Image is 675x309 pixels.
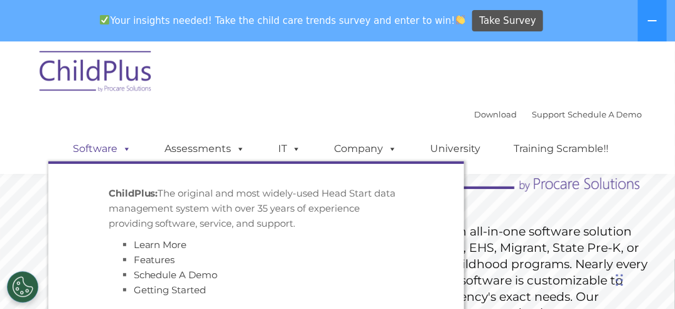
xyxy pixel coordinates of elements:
[134,239,187,251] a: Learn More
[61,136,144,161] a: Software
[266,136,314,161] a: IT
[109,187,158,199] strong: ChildPlus:
[616,261,624,299] div: Drag
[612,249,675,309] iframe: Chat Widget
[472,10,543,32] a: Take Survey
[568,109,642,119] a: Schedule A Demo
[480,10,536,32] span: Take Survey
[475,109,517,119] a: Download
[456,15,465,24] img: 👏
[502,136,622,161] a: Training Scramble!!
[134,254,175,266] a: Features
[100,15,109,24] img: ✅
[322,136,410,161] a: Company
[418,136,494,161] a: University
[134,269,218,281] a: Schedule A Demo
[475,109,642,119] font: |
[95,8,471,33] span: Your insights needed! Take the child care trends survey and enter to win!
[134,284,207,296] a: Getting Started
[7,271,38,303] button: Cookies Settings
[33,42,159,105] img: ChildPlus by Procare Solutions
[153,136,258,161] a: Assessments
[109,186,404,231] p: The original and most widely-used Head Start data management system with over 35 years of experie...
[532,109,566,119] a: Support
